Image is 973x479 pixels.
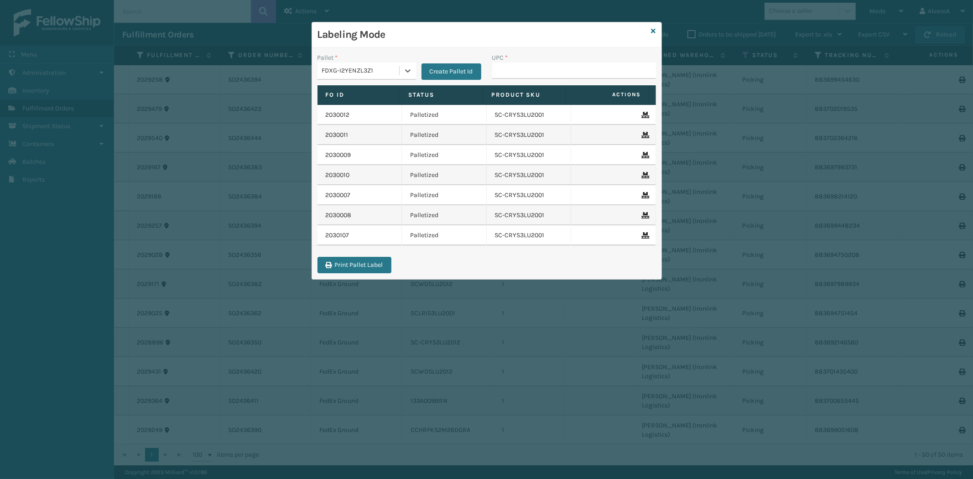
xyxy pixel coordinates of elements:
label: UPC [492,53,508,62]
a: 2030008 [326,211,352,220]
td: Palletized [402,205,487,225]
td: SC-CRYS3LU2001 [487,185,572,205]
label: Pallet [317,53,338,62]
a: 2030010 [326,171,350,180]
td: Palletized [402,165,487,185]
a: 2030011 [326,130,349,140]
i: Remove From Pallet [642,192,647,198]
td: Palletized [402,185,487,205]
span: Actions [569,87,647,102]
td: SC-CRYS3LU2001 [487,205,572,225]
td: SC-CRYS3LU2001 [487,225,572,245]
button: Create Pallet Id [421,63,481,80]
i: Remove From Pallet [642,152,647,158]
a: 2030107 [326,231,349,240]
label: Status [408,91,474,99]
i: Remove From Pallet [642,212,647,219]
td: SC-CRYS3LU2001 [487,145,572,165]
a: 2030009 [326,151,351,160]
td: SC-CRYS3LU2001 [487,125,572,145]
i: Remove From Pallet [642,112,647,118]
i: Remove From Pallet [642,132,647,138]
td: SC-CRYS3LU2001 [487,105,572,125]
td: Palletized [402,225,487,245]
i: Remove From Pallet [642,172,647,178]
td: SC-CRYS3LU2001 [487,165,572,185]
a: 2030012 [326,110,350,120]
div: FDXG-I2YENZL3Z1 [322,66,400,76]
label: Fo Id [326,91,392,99]
td: Palletized [402,125,487,145]
label: Product SKU [491,91,557,99]
h3: Labeling Mode [317,28,648,42]
i: Remove From Pallet [642,232,647,239]
td: Palletized [402,105,487,125]
a: 2030007 [326,191,351,200]
button: Print Pallet Label [317,257,391,273]
td: Palletized [402,145,487,165]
